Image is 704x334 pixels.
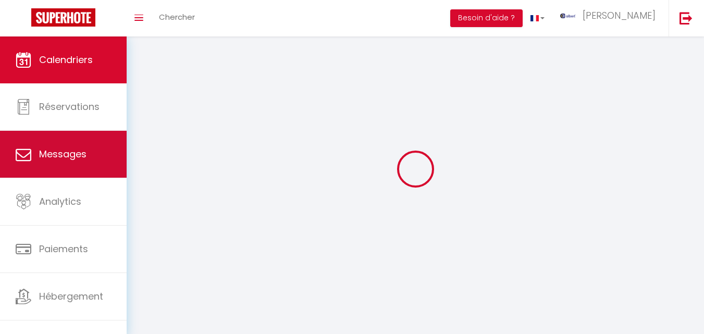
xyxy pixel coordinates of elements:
[39,195,81,208] span: Analytics
[39,242,88,255] span: Paiements
[31,8,95,27] img: Super Booking
[39,100,100,113] span: Réservations
[39,53,93,66] span: Calendriers
[680,11,693,24] img: logout
[450,9,523,27] button: Besoin d'aide ?
[560,14,576,18] img: ...
[39,147,87,160] span: Messages
[39,290,103,303] span: Hébergement
[159,11,195,22] span: Chercher
[8,4,40,35] button: Ouvrir le widget de chat LiveChat
[583,9,656,22] span: [PERSON_NAME]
